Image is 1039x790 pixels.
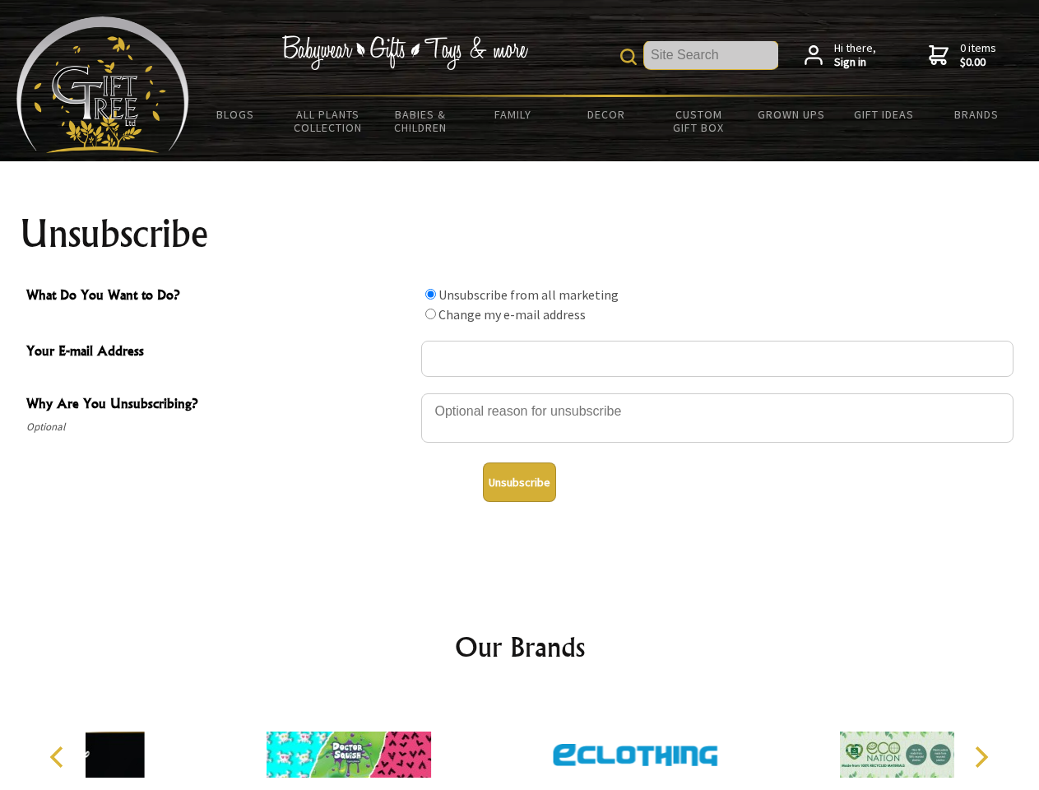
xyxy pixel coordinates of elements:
[421,341,1013,377] input: Your E-mail Address
[483,462,556,502] button: Unsubscribe
[26,417,413,437] span: Optional
[425,289,436,300] input: What Do You Want to Do?
[930,97,1023,132] a: Brands
[425,309,436,319] input: What Do You Want to Do?
[20,214,1020,253] h1: Unsubscribe
[438,306,586,323] label: Change my e-mail address
[41,739,77,775] button: Previous
[644,41,778,69] input: Site Search
[374,97,467,145] a: Babies & Children
[929,41,996,70] a: 0 items$0.00
[26,341,413,365] span: Your E-mail Address
[189,97,282,132] a: BLOGS
[960,40,996,70] span: 0 items
[960,55,996,70] strong: $0.00
[438,286,619,303] label: Unsubscribe from all marketing
[467,97,560,132] a: Family
[837,97,930,132] a: Gift Ideas
[16,16,189,153] img: Babyware - Gifts - Toys and more...
[834,41,876,70] span: Hi there,
[620,49,637,65] img: product search
[282,97,375,145] a: All Plants Collection
[559,97,652,132] a: Decor
[281,35,528,70] img: Babywear - Gifts - Toys & more
[834,55,876,70] strong: Sign in
[805,41,876,70] a: Hi there,Sign in
[26,285,413,309] span: What Do You Want to Do?
[421,393,1013,443] textarea: Why Are You Unsubscribing?
[962,739,999,775] button: Next
[33,627,1007,667] h2: Our Brands
[652,97,745,145] a: Custom Gift Box
[26,393,413,417] span: Why Are You Unsubscribing?
[744,97,837,132] a: Grown Ups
